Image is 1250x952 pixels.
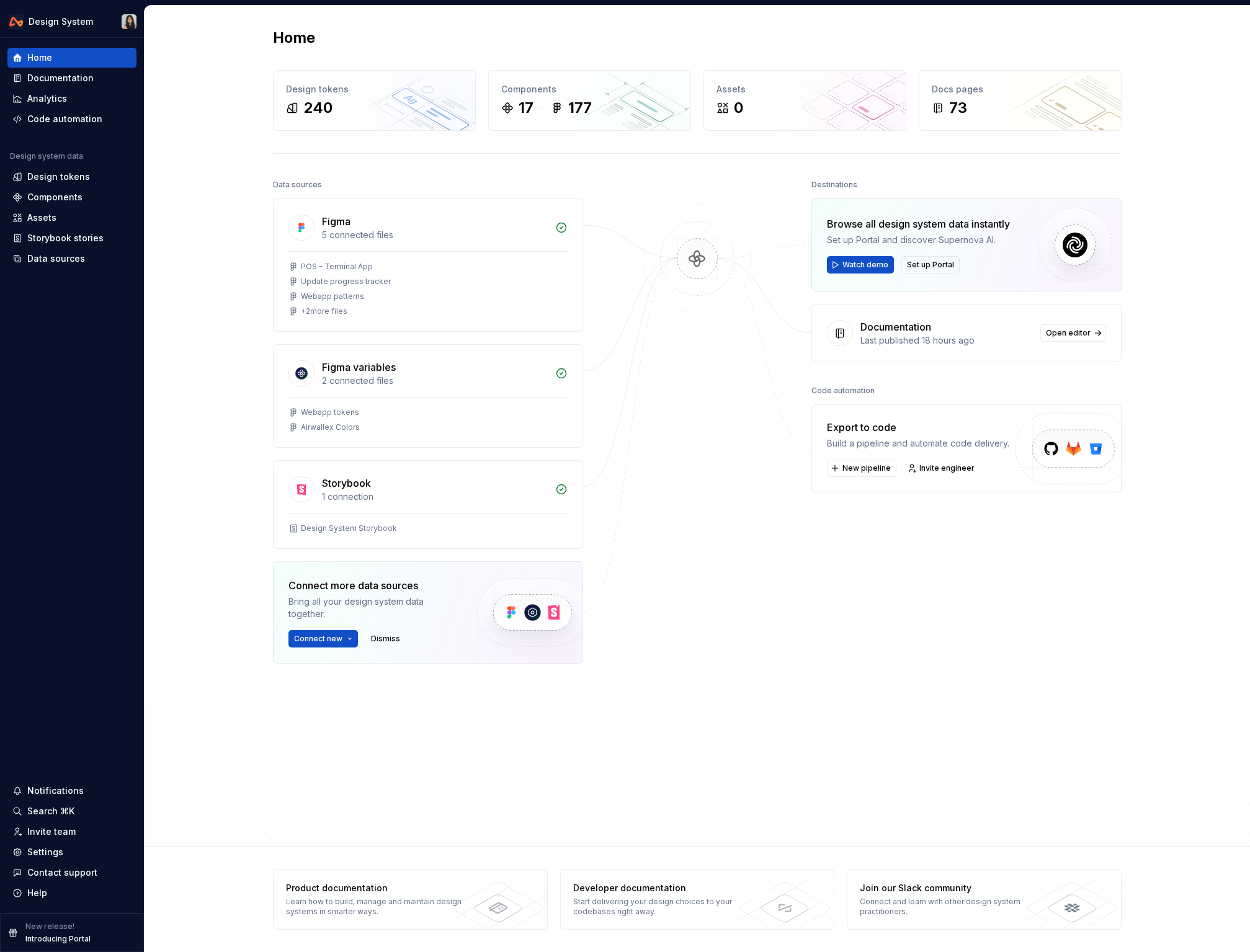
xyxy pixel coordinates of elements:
span: Invite engineer [919,463,975,473]
div: Analytics [27,92,67,105]
div: Storybook [322,476,371,491]
div: Design System [29,16,93,28]
button: Set up Portal [901,256,960,274]
div: Search ⌘K [27,805,74,817]
div: Design tokens [286,83,463,96]
a: Components [7,187,136,207]
div: Webapp tokens [301,407,359,417]
div: Settings [27,846,63,858]
div: Components [27,191,83,203]
div: Figma [322,214,350,229]
div: Browse all design system data instantly [827,216,1010,231]
div: Data sources [27,252,85,265]
a: Components17177 [488,70,691,131]
div: Storybook stories [27,232,104,244]
div: Connect and learn with other design system practitioners. [860,897,1040,917]
button: Contact support [7,863,136,883]
div: Destinations [811,176,857,194]
a: Code automation [7,109,136,129]
div: Bring all your design system data together. [288,595,456,620]
img: 0733df7c-e17f-4421-95a9-ced236ef1ff0.png [9,14,24,29]
div: Code automation [27,113,102,125]
a: Open editor [1040,324,1106,342]
div: Components [501,83,678,96]
div: Update progress tracker [301,277,391,287]
div: Learn how to build, manage and maintain design systems in smarter ways. [286,897,467,917]
div: 73 [949,98,967,118]
a: Storybook1 connectionDesign System Storybook [273,460,583,549]
div: Design System Storybook [301,523,397,533]
span: Dismiss [371,634,400,644]
button: Watch demo [827,256,894,274]
a: Join our Slack communityConnect and learn with other design system practitioners. [847,869,1122,930]
div: Documentation [860,319,931,334]
button: Notifications [7,781,136,801]
p: Introducing Portal [25,934,91,944]
div: Help [27,887,47,899]
span: New pipeline [842,463,891,473]
div: Data sources [273,176,322,194]
span: Set up Portal [907,260,954,270]
span: Connect new [294,634,342,644]
a: Invite team [7,822,136,842]
div: POS - Terminal App [301,262,373,272]
a: Design tokens [7,167,136,187]
button: Dismiss [365,630,406,647]
span: Open editor [1046,328,1091,338]
button: Help [7,883,136,903]
div: 2 connected files [322,375,548,387]
div: Connect more data sources [288,578,456,593]
div: Assets [27,211,56,224]
h2: Home [273,28,315,48]
a: Storybook stories [7,228,136,248]
a: Documentation [7,68,136,88]
button: Search ⌘K [7,801,136,821]
div: Export to code [827,420,1009,435]
a: Figma variables2 connected filesWebapp tokensAirwallex Colors [273,344,583,448]
button: Design SystemXiangjun [2,8,141,35]
div: Figma variables [322,360,396,375]
button: Connect new [288,630,358,647]
div: Home [27,51,52,64]
a: Docs pages73 [919,70,1122,131]
div: Product documentation [286,882,467,894]
div: Assets [717,83,893,96]
div: Notifications [27,785,84,797]
p: New release! [25,922,74,932]
div: Webapp patterns [301,291,364,301]
div: Build a pipeline and automate code delivery. [827,437,1009,450]
a: Developer documentationStart delivering your design choices to your codebases right away. [560,869,835,930]
div: 5 connected files [322,229,548,241]
div: Invite team [27,825,76,838]
div: 240 [303,98,333,118]
button: New pipeline [827,460,896,477]
div: Developer documentation [573,882,754,894]
div: Start delivering your design choices to your codebases right away. [573,897,754,917]
a: Invite engineer [904,460,980,477]
div: Airwallex Colors [301,422,360,432]
a: Design tokens240 [273,70,476,131]
a: Settings [7,842,136,862]
div: 17 [519,98,533,118]
div: 177 [568,98,592,118]
div: Code automation [811,382,875,399]
div: + 2 more files [301,306,347,316]
a: Product documentationLearn how to build, manage and maintain design systems in smarter ways. [273,869,548,930]
a: Data sources [7,249,136,269]
div: Documentation [27,72,94,84]
a: Assets [7,208,136,228]
a: Figma5 connected filesPOS - Terminal AppUpdate progress trackerWebapp patterns+2more files [273,198,583,332]
img: Xiangjun [122,14,136,29]
div: Contact support [27,866,97,879]
div: 0 [734,98,743,118]
div: Set up Portal and discover Supernova AI. [827,234,1010,246]
div: 1 connection [322,491,548,503]
div: Docs pages [932,83,1109,96]
a: Assets0 [703,70,906,131]
div: Design system data [10,151,83,161]
div: Last published 18 hours ago [860,334,1033,347]
span: Watch demo [842,260,888,270]
a: Home [7,48,136,68]
a: Analytics [7,89,136,109]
